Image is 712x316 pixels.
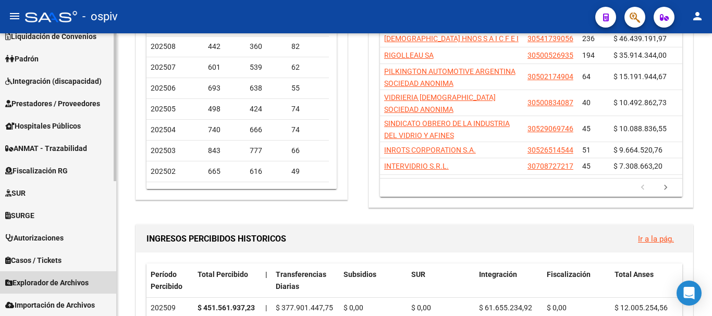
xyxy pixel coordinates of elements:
span: | [265,304,267,312]
span: 45 [582,162,591,170]
span: 202502 [151,167,176,175]
span: 30541739056 [527,34,573,43]
datatable-header-cell: Total Anses [610,263,678,298]
div: 202509 [151,302,189,314]
datatable-header-cell: Integración [475,263,543,298]
div: 49 [291,166,325,178]
span: 202505 [151,105,176,113]
button: Ir a la pág. [630,229,682,248]
span: Integración (discapacidad) [5,75,102,87]
span: Autorizaciones [5,232,64,244]
span: VIDRIERIA [DEMOGRAPHIC_DATA] SOCIEDAD ANONIMA [384,93,496,113]
a: go to previous page [633,182,653,194]
div: Open Intercom Messenger [677,281,702,306]
div: 693 [208,82,241,94]
a: go to next page [656,182,676,194]
span: SUR [5,187,26,199]
div: 498 [208,103,241,115]
span: 202503 [151,146,176,155]
span: Hospitales Públicos [5,120,81,132]
span: 64 [582,72,591,81]
datatable-header-cell: SUR [407,263,475,298]
span: Total Percibido [198,270,248,279]
span: 45 [582,124,591,133]
span: $ 377.901.447,75 [276,304,333,312]
span: Transferencias Diarias [276,270,326,290]
div: 424 [250,103,283,115]
div: 360 [250,41,283,53]
span: SINDICATO OBRERO DE LA INDUSTRIA DEL VIDRIO Y AFINES [384,119,510,140]
div: 74 [291,103,325,115]
span: $ 0,00 [343,304,363,312]
span: SURGE [5,210,34,221]
span: 236 [582,34,595,43]
span: INROTS CORPORATION S.A. [384,146,476,154]
span: 30500834087 [527,98,573,107]
datatable-header-cell: Subsidios [339,263,407,298]
span: 202507 [151,63,176,71]
span: Importación de Archivos [5,299,95,311]
div: 638 [250,82,283,94]
span: INGRESOS PERCIBIDOS HISTORICOS [146,234,286,244]
span: $ 46.439.191,97 [613,34,667,43]
span: [DEMOGRAPHIC_DATA] HNOS S A I C F E I [384,34,519,43]
span: $ 10.492.862,73 [613,98,667,107]
div: 66 [291,145,325,157]
a: Ir a la pág. [638,234,674,244]
span: $ 12.005.254,56 [615,304,668,312]
span: PILKINGTON AUTOMOTIVE ARGENTINA SOCIEDAD ANONIMA [384,67,515,87]
span: $ 10.088.836,55 [613,124,667,133]
span: Integración [479,270,517,279]
span: 194 [582,51,595,59]
mat-icon: person [691,10,704,22]
span: $ 0,00 [411,304,431,312]
span: $ 9.664.520,76 [613,146,662,154]
span: Fiscalización RG [5,165,68,176]
datatable-header-cell: Fiscalización [543,263,610,298]
div: 539 [250,61,283,73]
div: 666 [250,124,283,136]
span: 30526514544 [527,146,573,154]
div: 777 [250,145,283,157]
span: Subsidios [343,270,376,279]
div: 665 [208,166,241,178]
span: $ 61.655.234,92 [479,304,532,312]
span: Explorador de Archivos [5,277,89,288]
span: 30502174904 [527,72,573,81]
div: 442 [208,41,241,53]
span: 40 [582,98,591,107]
div: 843 [208,145,241,157]
span: 202506 [151,84,176,92]
div: 82 [291,41,325,53]
span: Prestadores / Proveedores [5,98,100,109]
div: 62 [291,61,325,73]
span: 51 [582,146,591,154]
div: 740 [208,124,241,136]
strong: $ 451.561.937,23 [198,304,255,312]
span: Casos / Tickets [5,255,62,266]
span: 30529069746 [527,124,573,133]
span: SUR [411,270,425,279]
span: $ 7.308.663,20 [613,162,662,170]
span: $ 0,00 [547,304,567,312]
span: 30500526935 [527,51,573,59]
div: 388 [250,186,283,198]
span: $ 15.191.944,67 [613,72,667,81]
span: Período Percibido [151,270,182,290]
span: Padrón [5,53,39,65]
span: INTERVIDRIO S.R.L. [384,162,449,170]
span: - ospiv [82,5,118,28]
div: 616 [250,166,283,178]
div: 55 [291,82,325,94]
span: RIGOLLEAU SA [384,51,434,59]
div: 125 [291,186,325,198]
span: 202508 [151,42,176,50]
datatable-header-cell: | [261,263,272,298]
span: $ 35.914.344,00 [613,51,667,59]
span: ANMAT - Trazabilidad [5,143,87,154]
span: Total Anses [615,270,654,279]
div: 601 [208,61,241,73]
span: Fiscalización [547,270,591,279]
datatable-header-cell: Período Percibido [146,263,193,298]
span: 30708727217 [527,162,573,170]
